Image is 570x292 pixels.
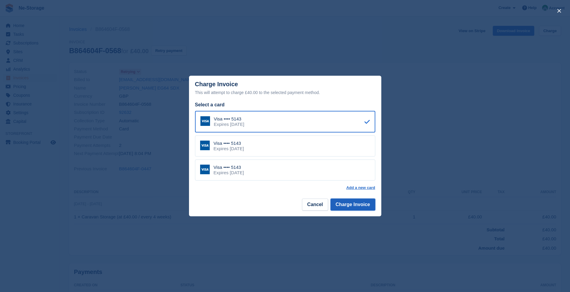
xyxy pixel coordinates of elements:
div: Select a card [195,101,375,108]
button: Cancel [302,199,328,211]
img: Visa Logo [200,116,210,126]
div: This will attempt to charge £40.00 to the selected payment method. [195,89,375,96]
button: close [554,6,564,16]
div: Expires [DATE] [214,146,244,151]
button: Charge Invoice [331,199,375,211]
a: Add a new card [346,185,375,190]
img: Visa Logo [200,165,210,174]
img: Visa Logo [200,141,210,150]
div: Visa •••• 5143 [214,141,244,146]
div: Expires [DATE] [214,122,244,127]
div: Visa •••• 5143 [214,116,244,122]
div: Expires [DATE] [214,170,244,175]
div: Visa •••• 5143 [214,165,244,170]
div: Charge Invoice [195,81,375,96]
